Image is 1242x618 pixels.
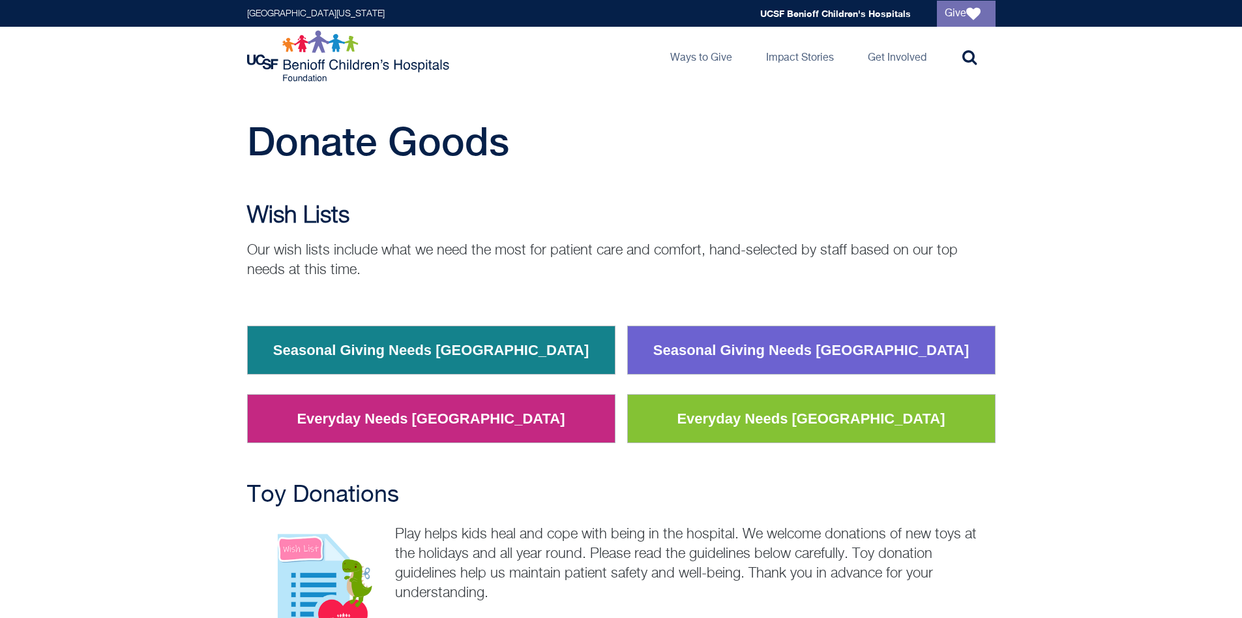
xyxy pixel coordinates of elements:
a: Seasonal Giving Needs [GEOGRAPHIC_DATA] [643,333,979,367]
a: Seasonal Giving Needs [GEOGRAPHIC_DATA] [263,333,599,367]
a: Ways to Give [660,27,743,85]
span: Donate Goods [247,118,509,164]
a: Everyday Needs [GEOGRAPHIC_DATA] [667,402,954,436]
p: Our wish lists include what we need the most for patient care and comfort, hand-selected by staff... [247,241,996,280]
h2: Toy Donations [247,482,996,508]
a: Everyday Needs [GEOGRAPHIC_DATA] [287,402,574,436]
img: Logo for UCSF Benioff Children's Hospitals Foundation [247,30,452,82]
a: Impact Stories [756,27,844,85]
a: [GEOGRAPHIC_DATA][US_STATE] [247,9,385,18]
a: Give [937,1,996,27]
p: Play helps kids heal and cope with being in the hospital. We welcome donations of new toys at the... [247,525,996,603]
a: Get Involved [857,27,937,85]
a: UCSF Benioff Children's Hospitals [760,8,911,19]
h2: Wish Lists [247,203,996,229]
